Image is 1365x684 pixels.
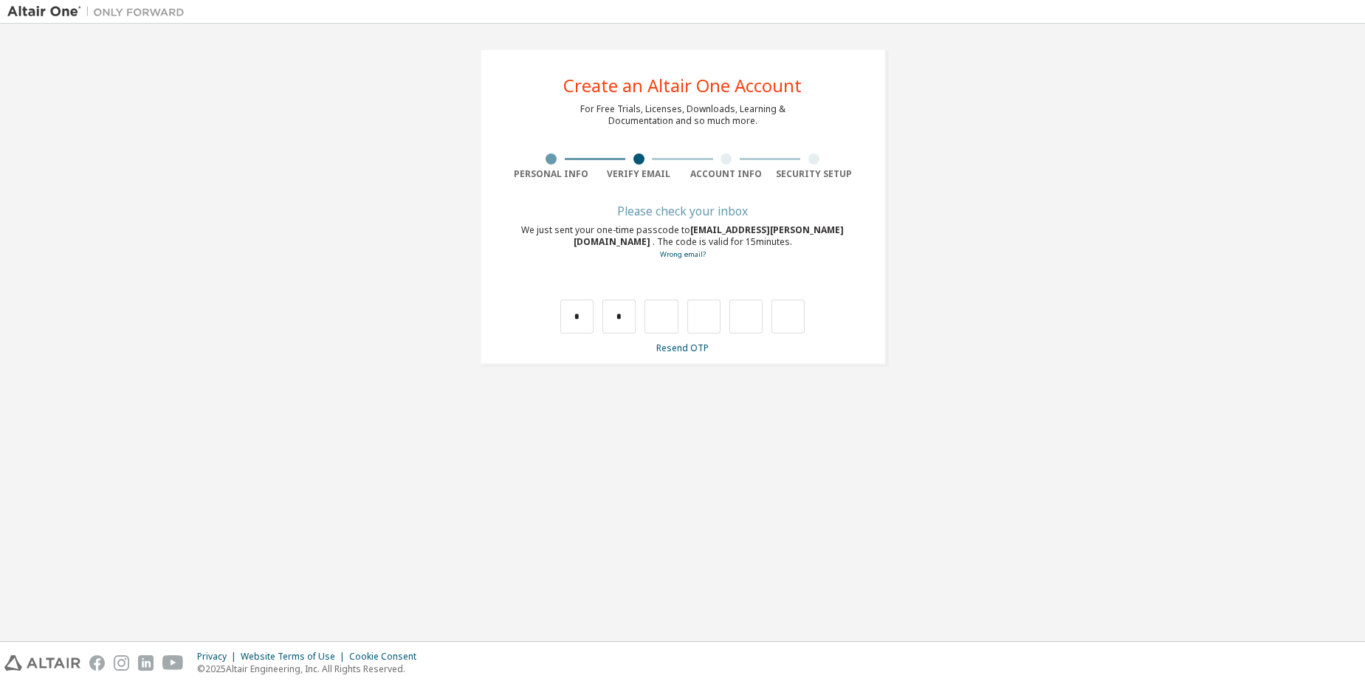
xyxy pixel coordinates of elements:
[656,342,709,354] a: Resend OTP
[660,249,706,259] a: Go back to the registration form
[138,655,154,671] img: linkedin.svg
[508,224,858,260] div: We just sent your one-time passcode to . The code is valid for 15 minutes.
[563,77,802,94] div: Create an Altair One Account
[683,168,771,180] div: Account Info
[4,655,80,671] img: altair_logo.svg
[7,4,192,19] img: Altair One
[508,207,858,215] div: Please check your inbox
[349,651,425,663] div: Cookie Consent
[114,655,129,671] img: instagram.svg
[241,651,349,663] div: Website Terms of Use
[595,168,683,180] div: Verify Email
[89,655,105,671] img: facebook.svg
[508,168,596,180] div: Personal Info
[197,663,425,675] p: © 2025 Altair Engineering, Inc. All Rights Reserved.
[162,655,184,671] img: youtube.svg
[197,651,241,663] div: Privacy
[770,168,858,180] div: Security Setup
[574,224,845,248] span: [EMAIL_ADDRESS][PERSON_NAME][DOMAIN_NAME]
[580,103,785,127] div: For Free Trials, Licenses, Downloads, Learning & Documentation and so much more.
